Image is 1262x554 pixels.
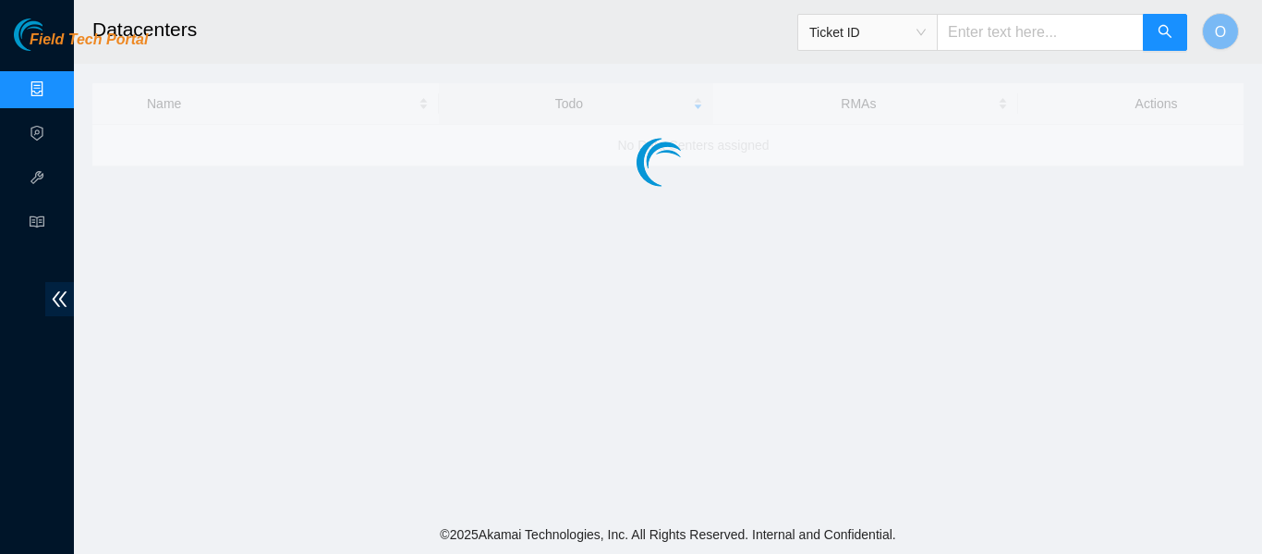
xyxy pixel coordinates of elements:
span: search [1158,24,1172,42]
input: Enter text here... [937,14,1144,51]
span: read [30,206,44,243]
img: Akamai Technologies [14,18,93,51]
button: search [1143,14,1187,51]
footer: © 2025 Akamai Technologies, Inc. All Rights Reserved. Internal and Confidential. [74,515,1262,554]
button: O [1202,13,1239,50]
span: O [1215,20,1226,43]
span: Ticket ID [809,18,926,46]
span: Field Tech Portal [30,31,148,49]
a: Akamai TechnologiesField Tech Portal [14,33,148,57]
span: double-left [45,282,74,316]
